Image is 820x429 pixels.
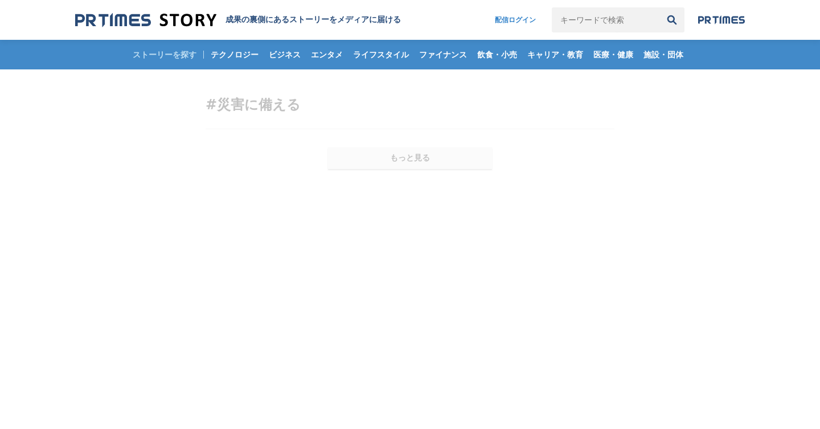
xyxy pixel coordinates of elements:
span: 医療・健康 [589,49,638,60]
input: キーワードで検索 [552,7,659,32]
span: 施設・団体 [639,49,688,60]
a: 医療・健康 [589,40,638,69]
a: テクノロジー [206,40,263,69]
button: 検索 [659,7,684,32]
a: 施設・団体 [639,40,688,69]
img: 成果の裏側にあるストーリーをメディアに届ける [75,13,216,28]
span: ライフスタイル [348,49,413,60]
span: キャリア・教育 [523,49,588,60]
span: エンタメ [306,49,347,60]
span: ビジネス [264,49,305,60]
a: キャリア・教育 [523,40,588,69]
img: prtimes [698,15,745,24]
a: 配信ログイン [483,7,547,32]
a: エンタメ [306,40,347,69]
a: ビジネス [264,40,305,69]
h1: 成果の裏側にあるストーリーをメディアに届ける [225,15,401,25]
span: ファイナンス [415,49,471,60]
a: ファイナンス [415,40,471,69]
span: テクノロジー [206,49,263,60]
span: 飲食・小売 [473,49,522,60]
a: 飲食・小売 [473,40,522,69]
a: ライフスタイル [348,40,413,69]
a: 成果の裏側にあるストーリーをメディアに届ける 成果の裏側にあるストーリーをメディアに届ける [75,13,401,28]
